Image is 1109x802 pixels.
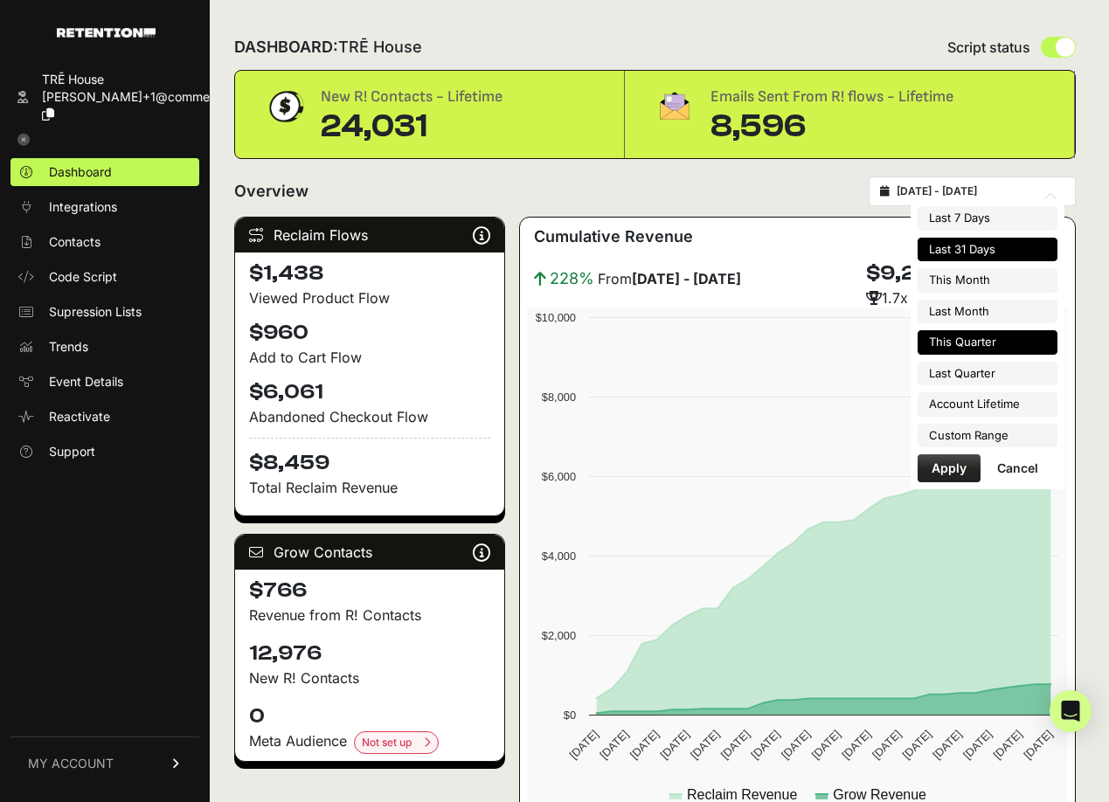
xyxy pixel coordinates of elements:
h3: Cumulative Revenue [534,225,693,249]
span: [PERSON_NAME]+1@commerc... [42,89,232,104]
span: 228% [550,266,594,291]
h4: 12,976 [249,640,490,667]
text: $10,000 [536,311,576,324]
text: [DATE] [960,728,995,762]
a: TRĒ House [PERSON_NAME]+1@commerc... [10,66,199,128]
li: Last 7 Days [918,206,1057,231]
text: $8,000 [542,391,576,404]
div: Grow Contacts [235,535,504,570]
a: Contacts [10,228,199,256]
li: Custom Range [918,424,1057,448]
text: $2,000 [542,629,576,642]
span: TRĒ House [338,38,422,56]
div: Meta Audience [249,730,490,754]
text: [DATE] [870,728,904,762]
h2: DASHBOARD: [234,35,422,59]
div: Viewed Product Flow [249,287,490,308]
img: dollar-coin-05c43ed7efb7bc0c12610022525b4bbbb207c7efeef5aecc26f025e68dcafac9.png [263,85,307,128]
div: Reclaim Flows [235,218,504,252]
div: 24,031 [321,109,503,144]
h4: $8,459 [249,438,490,477]
div: New R! Contacts - Lifetime [321,85,503,109]
h4: $960 [249,319,490,347]
text: [DATE] [1022,728,1056,762]
text: $4,000 [542,550,576,563]
a: Reactivate [10,403,199,431]
a: Dashboard [10,158,199,186]
div: Emails Sent From R! flows - Lifetime [710,85,953,109]
span: Contacts [49,233,101,251]
span: Trends [49,338,88,356]
text: $0 [564,709,576,722]
span: 1.7x ROI in the last 31 days [866,289,1057,307]
span: Supression Lists [49,303,142,321]
text: [DATE] [718,728,752,762]
a: Trends [10,333,199,361]
li: Last Quarter [918,362,1057,386]
h4: $766 [249,577,490,605]
text: [DATE] [840,728,874,762]
span: MY ACCOUNT [28,755,114,772]
a: MY ACCOUNT [10,736,199,790]
li: Last Month [918,300,1057,324]
text: Grow Revenue [834,787,927,802]
text: [DATE] [688,728,722,762]
text: [DATE] [809,728,843,762]
span: Event Details [49,373,123,391]
div: 8,596 [710,109,953,144]
span: Dashboard [49,163,112,181]
p: New R! Contacts [249,667,490,688]
span: Reactivate [49,408,110,425]
text: [DATE] [567,728,601,762]
h4: $9,225 [866,259,1057,287]
text: [DATE] [779,728,813,762]
img: Retention.com [57,28,156,38]
div: Abandoned Checkout Flow [249,406,490,427]
span: Support [49,443,95,460]
a: Code Script [10,263,199,291]
h4: $6,061 [249,378,490,406]
img: fa-envelope-19ae18322b30453b285274b1b8af3d052b27d846a4fbe8435d1a52b978f639a2.png [653,85,697,127]
button: Apply [918,454,981,482]
a: Supression Lists [10,298,199,326]
li: Account Lifetime [918,392,1057,417]
text: [DATE] [597,728,631,762]
span: Integrations [49,198,117,216]
text: [DATE] [991,728,1025,762]
h4: $1,438 [249,259,490,287]
text: [DATE] [931,728,965,762]
button: Cancel [983,454,1052,482]
text: [DATE] [658,728,692,762]
p: Total Reclaim Revenue [249,477,490,498]
li: This Month [918,268,1057,293]
text: [DATE] [627,728,662,762]
text: $6,000 [542,470,576,483]
p: Revenue from R! Contacts [249,605,490,626]
text: [DATE] [900,728,934,762]
text: [DATE] [749,728,783,762]
span: Code Script [49,268,117,286]
span: Script status [947,37,1030,58]
div: Open Intercom Messenger [1050,690,1092,732]
li: Last 31 Days [918,238,1057,262]
h4: 0 [249,702,490,730]
div: Add to Cart Flow [249,347,490,368]
a: Event Details [10,368,199,396]
text: Reclaim Revenue [687,787,797,802]
a: Support [10,438,199,466]
strong: [DATE] - [DATE] [632,270,741,287]
span: From [598,268,741,289]
h2: Overview [234,179,308,204]
li: This Quarter [918,330,1057,355]
div: TRĒ House [42,71,232,88]
a: Integrations [10,193,199,221]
